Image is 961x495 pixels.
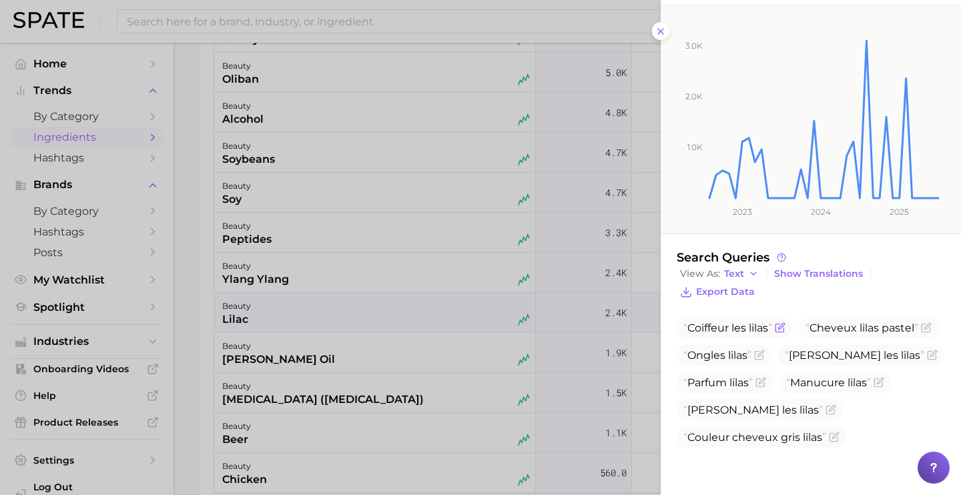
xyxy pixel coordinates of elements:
[811,207,831,217] tspan: 2024
[683,404,823,416] span: [PERSON_NAME] les lilas
[677,283,758,302] button: Export Data
[677,250,788,265] span: Search Queries
[771,265,866,283] button: Show Translations
[733,207,752,217] tspan: 2023
[874,377,884,388] button: Flag as miscategorized or irrelevant
[786,376,871,389] span: Manucure lilas
[927,350,938,360] button: Flag as miscategorized or irrelevant
[685,41,703,51] tspan: 3.0k
[687,142,703,152] tspan: 1.0k
[683,431,826,444] span: Couleur cheveux gris lilas
[755,377,766,388] button: Flag as miscategorized or irrelevant
[890,207,909,217] tspan: 2025
[683,322,772,334] span: Coiffeur les lilas
[754,350,765,360] button: Flag as miscategorized or irrelevant
[785,349,924,362] span: [PERSON_NAME] les lilas
[775,322,785,333] button: Flag as miscategorized or irrelevant
[806,322,918,334] span: Cheveux lilas pastel
[921,322,932,333] button: Flag as miscategorized or irrelevant
[829,432,840,442] button: Flag as miscategorized or irrelevant
[826,404,836,415] button: Flag as miscategorized or irrelevant
[724,270,744,278] span: Text
[774,268,863,280] span: Show Translations
[685,91,703,101] tspan: 2.0k
[696,286,755,298] span: Export Data
[683,376,753,389] span: Parfum lilas
[680,270,720,278] span: View As
[683,349,751,362] span: Ongles lilas
[677,265,762,282] button: View AsText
